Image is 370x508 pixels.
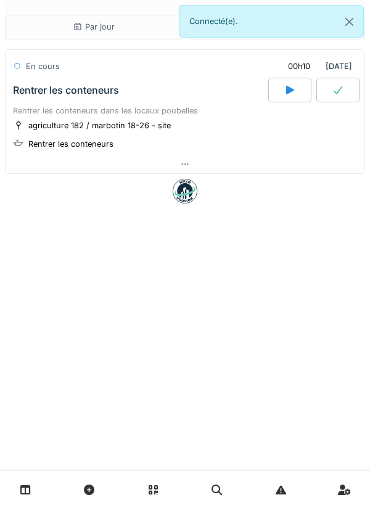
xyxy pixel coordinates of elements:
img: badge-BVDL4wpA.svg [173,179,197,203]
div: 00h10 [288,60,310,72]
div: Connecté(e). [179,5,364,38]
div: Rentrer les conteneurs [28,138,113,150]
div: Rentrer les conteneurs [13,84,119,96]
div: agriculture 182 / marbotin 18-26 - site [28,120,171,131]
div: Par jour [73,21,115,33]
button: Close [335,6,363,38]
div: Rentrer les conteneurs dans les locaux poubelles [13,105,357,117]
div: [DATE] [277,55,357,78]
div: En cours [26,60,60,72]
